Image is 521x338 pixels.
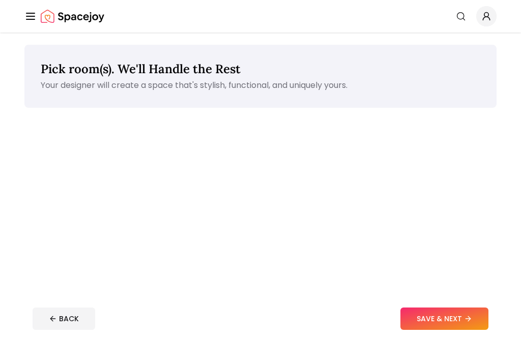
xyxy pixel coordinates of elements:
a: Spacejoy [41,6,104,26]
span: Pick room(s). We'll Handle the Rest [41,61,241,77]
p: Your designer will create a space that's stylish, functional, and uniquely yours. [41,79,480,91]
button: BACK [33,308,95,330]
button: SAVE & NEXT [400,308,488,330]
img: Spacejoy Logo [41,6,104,26]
